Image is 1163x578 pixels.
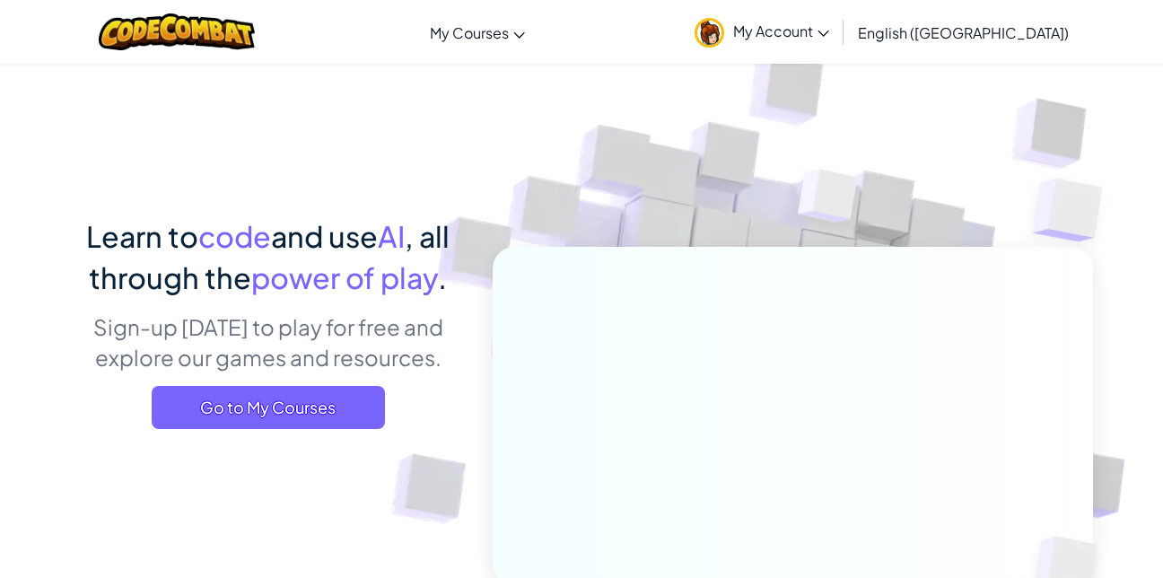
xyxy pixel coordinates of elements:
[997,135,1152,286] img: Overlap cubes
[849,8,1078,57] a: English ([GEOGRAPHIC_DATA])
[152,386,385,429] a: Go to My Courses
[86,218,198,254] span: Learn to
[198,218,271,254] span: code
[430,23,509,42] span: My Courses
[695,18,724,48] img: avatar
[858,23,1069,42] span: English ([GEOGRAPHIC_DATA])
[378,218,405,254] span: AI
[686,4,838,60] a: My Account
[271,218,378,254] span: and use
[765,134,894,267] img: Overlap cubes
[733,22,829,40] span: My Account
[251,259,438,295] span: power of play
[99,13,256,50] img: CodeCombat logo
[421,8,534,57] a: My Courses
[438,259,447,295] span: .
[70,311,466,372] p: Sign-up [DATE] to play for free and explore our games and resources.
